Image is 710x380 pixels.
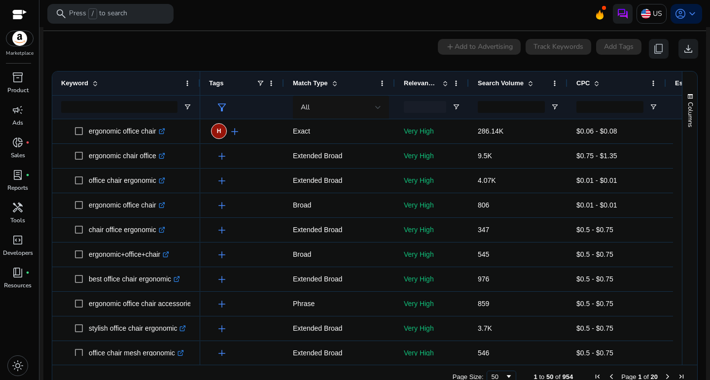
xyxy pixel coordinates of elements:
[88,8,97,19] span: /
[293,79,328,87] span: Match Type
[576,226,613,234] span: $0.5 - $0.75
[576,152,617,160] span: $0.75 - $1.35
[478,127,503,135] span: 286.14K
[674,8,686,20] span: account_circle
[216,347,228,359] span: add
[576,79,590,87] span: CPC
[61,79,88,87] span: Keyword
[293,244,386,265] p: Broad
[551,103,559,111] button: Open Filter Menu
[293,195,386,215] p: Broad
[12,169,24,181] span: lab_profile
[576,127,617,135] span: $0.06 - $0.08
[576,324,613,332] span: $0.5 - $0.75
[12,267,24,278] span: book_4
[478,101,545,113] input: Search Volume Filter Input
[404,146,460,166] p: Very High
[12,71,24,83] span: inventory_2
[576,176,617,184] span: $0.01 - $0.01
[216,224,228,236] span: add
[641,9,651,19] img: us.svg
[478,226,489,234] span: 347
[576,349,613,357] span: $0.5 - $0.75
[89,220,165,240] p: chair office ergonomic
[12,118,23,127] p: Ads
[3,248,33,257] p: Developers
[404,79,438,87] span: Relevance Score
[478,152,492,160] span: 9.5K
[216,298,228,310] span: add
[404,269,460,289] p: Very High
[12,360,24,372] span: light_mode
[7,183,28,192] p: Reports
[293,171,386,191] p: Extended Broad
[686,102,695,127] span: Columns
[404,220,460,240] p: Very High
[4,281,32,290] p: Resources
[653,5,662,22] p: US
[216,323,228,335] span: add
[576,101,643,113] input: CPC Filter Input
[293,294,386,314] p: Phrase
[69,8,127,19] p: Press to search
[478,300,489,308] span: 859
[217,128,221,134] span: H
[26,173,30,177] span: fiber_manual_record
[216,150,228,162] span: add
[478,349,489,357] span: 546
[576,275,613,283] span: $0.5 - $0.75
[478,324,492,332] span: 3.7K
[293,269,386,289] p: Extended Broad
[89,269,180,289] p: best office chair ergonomic
[26,271,30,275] span: fiber_manual_record
[89,343,184,363] p: office chair mesh ergonomic
[55,8,67,20] span: search
[404,294,460,314] p: Very High
[12,202,24,213] span: handyman
[478,275,489,283] span: 976
[404,343,460,363] p: Very High
[576,201,617,209] span: $0.01 - $0.01
[89,294,204,314] p: ergonomic office chair accessories
[12,234,24,246] span: code_blocks
[89,121,165,141] p: ergonomic office chair
[183,103,191,111] button: Open Filter Menu
[293,146,386,166] p: Extended Broad
[26,140,30,144] span: fiber_manual_record
[216,175,228,187] span: add
[89,318,186,339] p: stylish office chair ergonomic
[576,300,613,308] span: $0.5 - $0.75
[12,137,24,148] span: donut_small
[678,39,698,59] button: download
[6,31,33,46] img: amazon.svg
[478,176,496,184] span: 4.07K
[404,171,460,191] p: Very High
[293,318,386,339] p: Extended Broad
[682,43,694,55] span: download
[216,200,228,211] span: add
[649,103,657,111] button: Open Filter Menu
[478,201,489,209] span: 806
[10,216,25,225] p: Tools
[404,244,460,265] p: Very High
[293,121,386,141] p: Exact
[478,250,489,258] span: 545
[404,195,460,215] p: Very High
[209,79,223,87] span: Tags
[89,195,165,215] p: ergonomic office chair
[229,126,241,138] span: add
[216,249,228,261] span: add
[293,343,386,363] p: Extended Broad
[89,146,165,166] p: ergonomic chair office
[293,220,386,240] p: Extended Broad
[6,50,34,57] p: Marketplace
[576,250,613,258] span: $0.5 - $0.75
[89,244,169,265] p: ergonomic+office+chair
[216,274,228,285] span: add
[61,101,177,113] input: Keyword Filter Input
[478,79,524,87] span: Search Volume
[7,86,29,95] p: Product
[404,121,460,141] p: Very High
[216,102,228,113] span: filter_alt
[301,103,310,112] span: All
